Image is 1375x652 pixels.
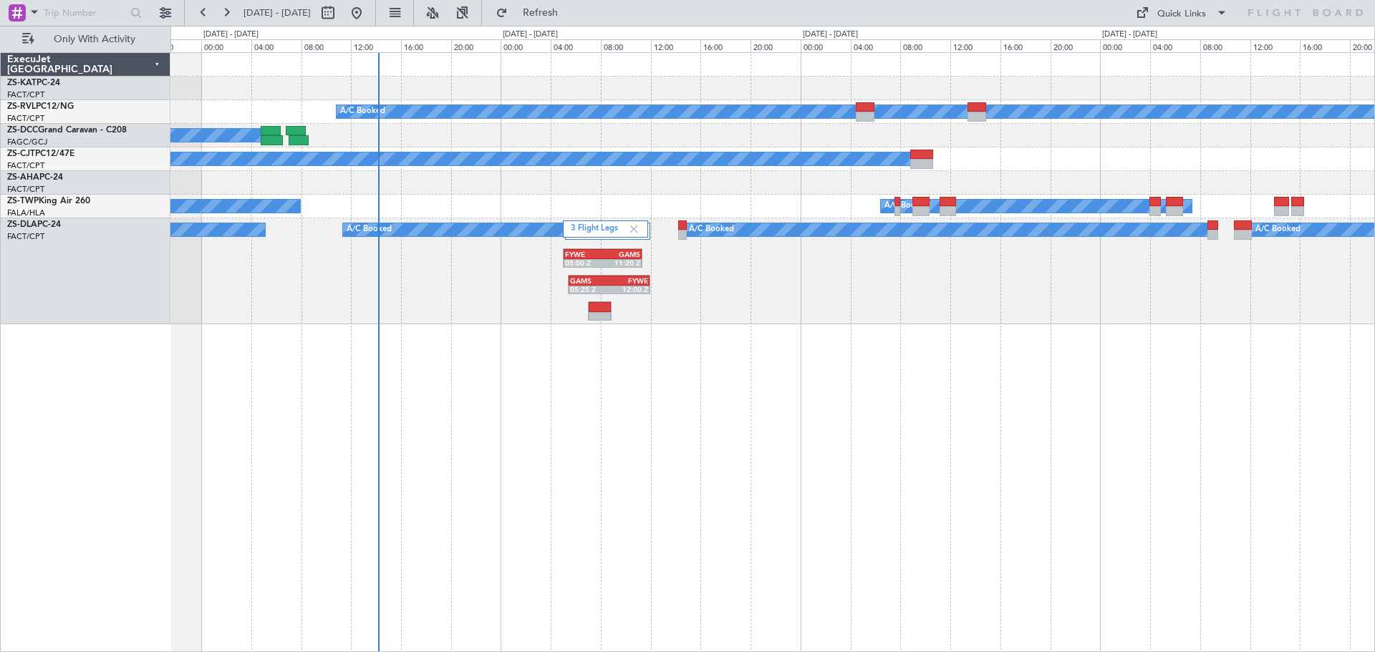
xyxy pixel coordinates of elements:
div: 00:00 [501,39,551,52]
div: 12:00 [651,39,701,52]
div: 16:00 [401,39,451,52]
img: gray-close.svg [627,223,640,235]
div: 00:00 [1100,39,1150,52]
div: 08:00 [1200,39,1250,52]
div: 08:00 [601,39,651,52]
span: ZS-TWP [7,197,39,205]
div: GAMS [602,250,640,258]
a: ZS-TWPKing Air 260 [7,197,90,205]
a: ZS-RVLPC12/NG [7,102,74,111]
div: GAMS [570,276,609,285]
span: ZS-DLA [7,220,37,229]
div: FYWE [609,276,649,285]
div: 04:00 [551,39,601,52]
div: [DATE] - [DATE] [1102,29,1157,41]
a: ZS-CJTPC12/47E [7,150,74,158]
div: 04:00 [1150,39,1200,52]
div: [DATE] - [DATE] [203,29,259,41]
div: 12:00 [1250,39,1301,52]
button: Only With Activity [16,28,155,51]
div: 08:00 [301,39,352,52]
div: 04:00 [251,39,301,52]
div: 04:00 [851,39,901,52]
div: [DATE] - [DATE] [803,29,858,41]
label: 3 Flight Legs [571,223,628,235]
span: Refresh [511,8,571,18]
div: 12:00 Z [609,285,649,293]
a: ZS-DCCGrand Caravan - C208 [7,126,127,135]
div: 16:00 [1300,39,1350,52]
div: 00:00 [201,39,251,52]
button: Refresh [489,1,575,24]
div: 16:00 [1000,39,1051,52]
div: 16:00 [700,39,751,52]
a: FACT/CPT [7,113,44,124]
div: [DATE] - [DATE] [503,29,558,41]
div: A/C Booked [689,219,734,240]
span: Only With Activity [37,34,151,44]
div: A/C Booked [340,101,385,122]
span: ZS-KAT [7,79,37,87]
a: ZS-AHAPC-24 [7,173,63,182]
a: FACT/CPT [7,89,44,100]
div: A/C Booked [1255,219,1301,240]
div: 20:00 [1051,39,1101,52]
a: ZS-KATPC-24 [7,79,60,87]
div: 11:20 Z [602,258,640,267]
div: 00:00 [801,39,851,52]
div: 20:00 [151,39,201,52]
div: Quick Links [1157,7,1206,21]
a: FACT/CPT [7,231,44,242]
a: FACT/CPT [7,184,44,195]
a: FACT/CPT [7,160,44,171]
div: 05:00 Z [565,258,602,267]
span: ZS-DCC [7,126,38,135]
a: FAGC/GCJ [7,137,47,147]
div: 12:00 [351,39,401,52]
span: ZS-AHA [7,173,39,182]
a: FALA/HLA [7,208,45,218]
a: ZS-DLAPC-24 [7,220,61,229]
span: [DATE] - [DATE] [243,6,311,19]
div: 05:25 Z [570,285,609,293]
input: Trip Number [44,2,126,24]
button: Quick Links [1129,1,1235,24]
div: 20:00 [451,39,501,52]
span: ZS-CJT [7,150,35,158]
div: A/C Booked [884,195,930,217]
div: A/C Booked [347,219,392,240]
div: 20:00 [751,39,801,52]
div: 08:00 [900,39,950,52]
div: 12:00 [950,39,1000,52]
div: FYWE [565,250,602,258]
span: ZS-RVL [7,102,36,111]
